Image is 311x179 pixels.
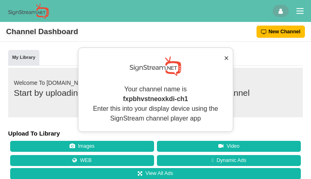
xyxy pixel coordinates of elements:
button: New Channel [257,26,305,38]
img: Sign Stream.NET [130,56,181,76]
a: My Library [8,50,39,66]
button: WEB [10,155,154,166]
button: Images [10,141,154,152]
button: × [224,52,229,64]
div: Channel Dashboard [6,25,78,39]
button: Video [157,141,301,152]
p: Start by uploading assets below and add them to your channel [14,86,297,99]
p: Your channel name is Enter this into your display device using the SignStream channel player app [86,84,225,123]
h2: Welcome To [DOMAIN_NAME] [14,80,297,86]
a: Dynamic Ads [157,155,301,166]
strong: fxpbhvstneoxkdi-ch1 [123,95,188,102]
h4: Upload To Library [8,129,303,138]
img: Sign Stream.NET [8,3,49,19]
